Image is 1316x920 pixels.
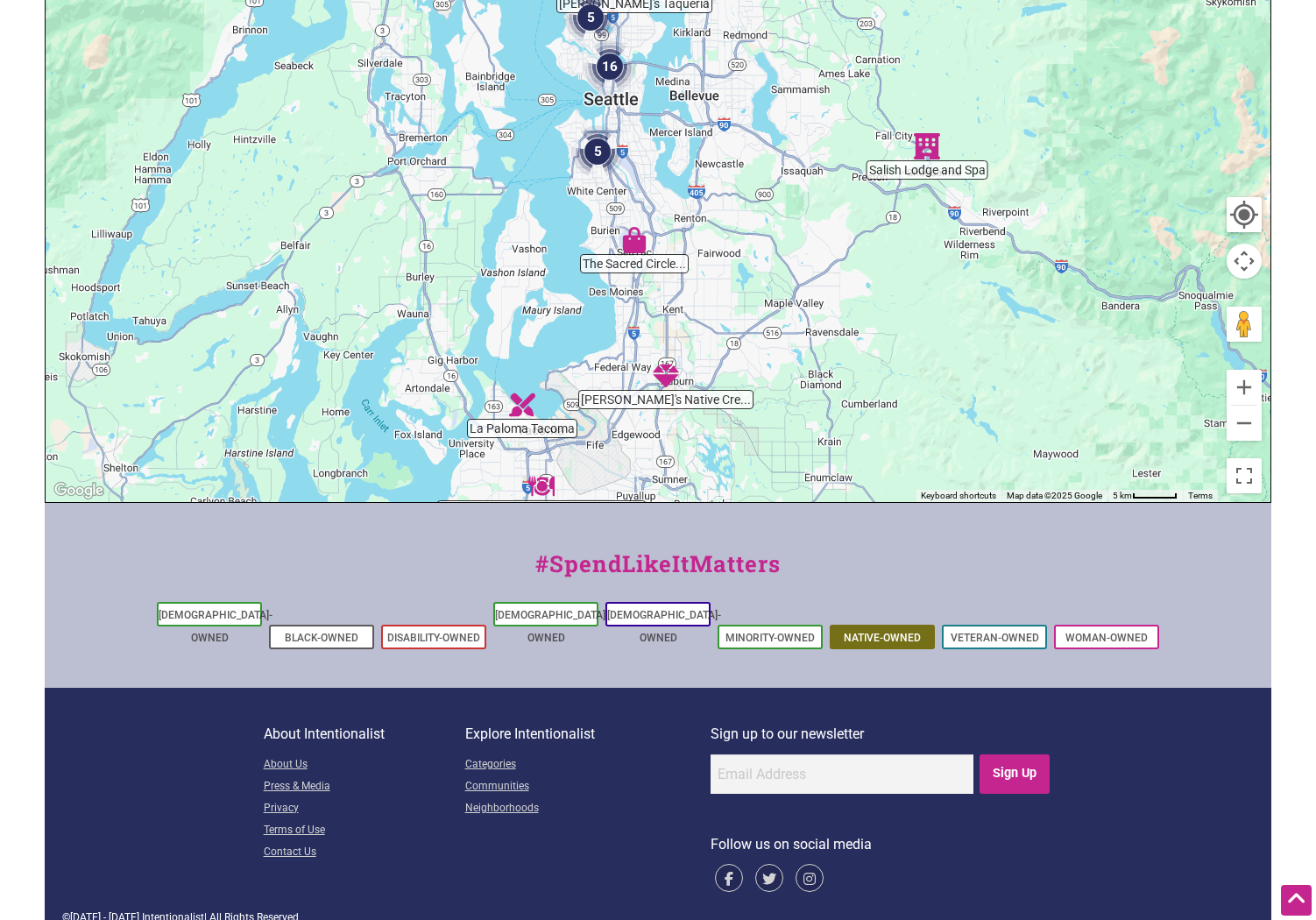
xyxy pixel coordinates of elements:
[1227,244,1262,279] button: Map camera controls
[653,363,679,389] div: Nita's Native Creations
[465,723,711,746] p: Explore Intentionalist
[264,820,465,842] a: Terms of Use
[264,842,465,864] a: Contact Us
[495,609,609,644] a: [DEMOGRAPHIC_DATA]-Owned
[914,133,940,159] div: Salish Lodge and Spa
[711,723,1053,746] p: Sign up to our newsletter
[465,754,711,776] a: Categories
[509,392,535,418] div: La Paloma Tacoma
[1065,632,1148,644] a: Woman-Owned
[711,754,973,794] input: Email Address
[1227,307,1262,342] button: Drag Pegman onto the map to open Street View
[465,776,711,798] a: Communities
[528,473,555,499] div: Tibbitts @ Fern Hill
[1281,885,1312,916] div: Scroll Back to Top
[264,754,465,776] a: About Us
[1227,370,1262,405] button: Zoom in
[921,490,996,502] button: Keyboard shortcuts
[264,776,465,798] a: Press & Media
[1188,491,1213,500] a: Terms (opens in new tab)
[50,479,108,502] a: Open this area in Google Maps (opens a new window)
[1107,490,1183,502] button: Map Scale: 5 km per 48 pixels
[1225,457,1263,495] button: Toggle fullscreen view
[844,632,921,644] a: Native-Owned
[571,125,624,178] div: 5
[980,754,1051,794] input: Sign Up
[159,609,272,644] a: [DEMOGRAPHIC_DATA]-Owned
[725,632,815,644] a: Minority-Owned
[1227,406,1262,441] button: Zoom out
[711,833,1053,856] p: Follow us on social media
[1113,491,1132,500] span: 5 km
[607,609,721,644] a: [DEMOGRAPHIC_DATA]-Owned
[465,798,711,820] a: Neighborhoods
[951,632,1039,644] a: Veteran-Owned
[264,798,465,820] a: Privacy
[387,632,480,644] a: Disability-Owned
[1227,197,1262,232] button: Your Location
[584,40,636,93] div: 16
[285,632,358,644] a: Black-Owned
[621,227,647,253] div: The Sacred Circle Gift Shop
[264,723,465,746] p: About Intentionalist
[45,547,1271,598] div: #SpendLikeItMatters
[1007,491,1102,500] span: Map data ©2025 Google
[50,479,108,502] img: Google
